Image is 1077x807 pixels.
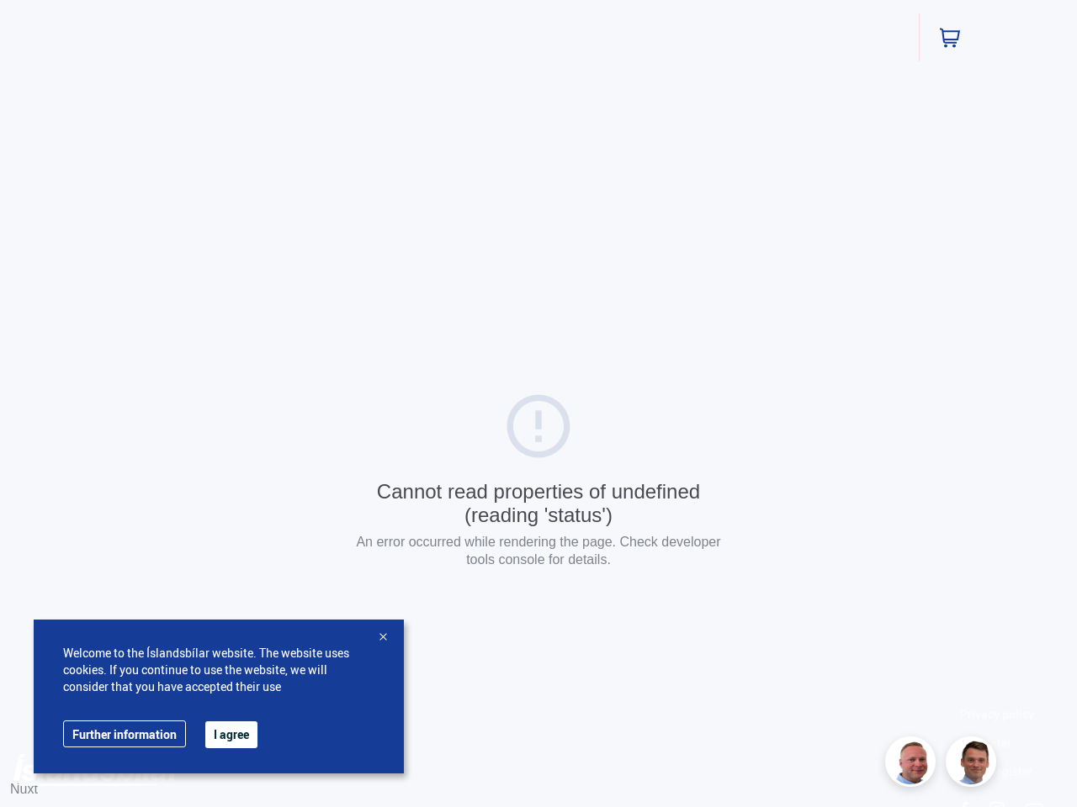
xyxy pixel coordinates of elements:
[63,720,186,747] a: Further information
[960,706,1034,722] a: Privacy policy
[888,739,938,789] img: siFngHWaQ9KaOqBr.png
[13,7,64,57] button: Opna LiveChat spjallviðmót
[10,782,38,796] a: Nuxt
[349,480,728,526] div: Cannot read properties of undefined (reading 'status')
[948,739,999,789] img: FbJEzSuNWCJXmdc-.webp
[349,533,728,568] p: An error occurred while rendering the page. Check developer tools console for details.
[63,645,374,695] span: Welcome to the Íslandsbílar website. The website uses cookies. If you continue to use the website...
[960,735,1011,751] a: Skilmalar
[205,721,257,748] button: I agree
